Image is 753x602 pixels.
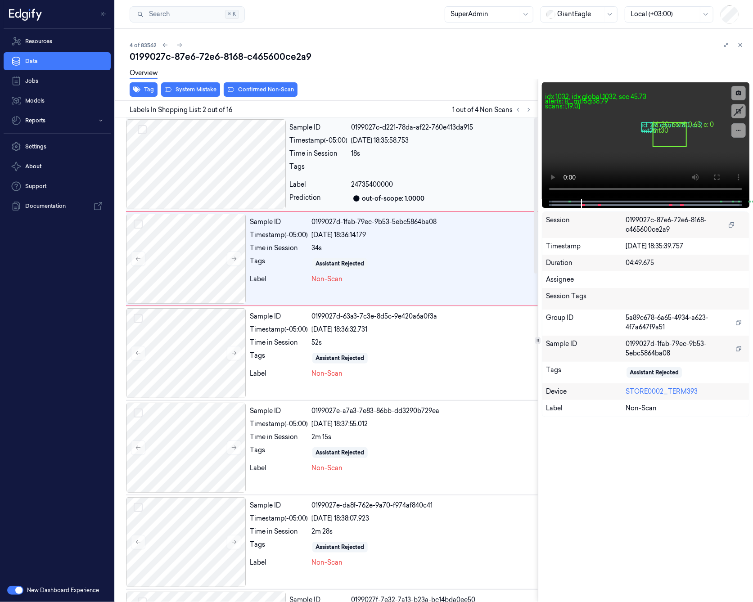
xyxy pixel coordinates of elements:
[96,7,111,21] button: Toggle Navigation
[250,243,308,253] div: Time in Session
[250,558,308,567] div: Label
[452,104,534,115] span: 1 out of 4 Non Scans
[311,501,534,510] div: 0199027e-da8f-762e-9a70-f974af840c41
[546,339,626,358] div: Sample ID
[311,338,534,347] div: 52s
[626,216,723,234] span: 0199027c-87e6-72e6-8168-c465600ce2a9
[351,180,393,189] span: 24735400000
[626,339,730,358] span: 0199027d-1fab-79ec-9b53-5ebc5864ba08
[250,432,308,442] div: Time in Session
[351,123,534,132] div: 0199027c-d221-78da-af22-760e413da915
[161,82,220,97] button: System Mistake
[4,177,111,195] a: Support
[546,216,626,234] div: Session
[626,242,745,251] div: [DATE] 18:35:39.757
[250,463,308,473] div: Label
[311,312,534,321] div: 0199027d-63a3-7c3e-8d5c-9e420a6a0f3a
[4,92,111,110] a: Models
[134,220,143,229] button: Select row
[546,365,626,380] div: Tags
[546,275,745,284] div: Assignee
[362,194,424,203] div: out-of-scope: 1.0000
[311,325,534,334] div: [DATE] 18:36:32.731
[4,138,111,156] a: Settings
[626,258,745,268] div: 04:49.675
[311,243,534,253] div: 34s
[351,149,534,158] div: 18s
[311,463,343,473] span: Non-Scan
[4,197,111,215] a: Documentation
[250,338,308,347] div: Time in Session
[250,256,308,271] div: Tags
[316,354,365,362] div: Assistant Rejected
[311,432,534,442] div: 2m 15s
[289,162,347,176] div: Tags
[130,105,232,115] span: Labels In Shopping List: 2 out of 16
[134,314,143,323] button: Select row
[250,325,308,334] div: Timestamp (-05:00)
[250,445,308,460] div: Tags
[4,112,111,130] button: Reports
[289,136,347,145] div: Timestamp (-05:00)
[546,404,626,413] div: Label
[134,503,143,512] button: Select row
[250,217,308,227] div: Sample ID
[250,230,308,240] div: Timestamp (-05:00)
[250,419,308,429] div: Timestamp (-05:00)
[130,6,245,22] button: Search⌘K
[546,387,626,396] div: Device
[130,68,158,79] a: Overview
[311,558,343,567] span: Non-Scan
[138,125,147,134] button: Select row
[351,136,534,145] div: [DATE] 18:35:58.753
[289,123,347,132] div: Sample ID
[316,260,365,268] div: Assistant Rejected
[4,52,111,70] a: Data
[250,406,308,416] div: Sample ID
[311,514,534,523] div: [DATE] 18:38:07.923
[311,217,534,227] div: 0199027d-1fab-79ec-9b53-5ebc5864ba08
[4,72,111,90] a: Jobs
[250,514,308,523] div: Timestamp (-05:00)
[4,157,111,175] button: About
[316,449,365,457] div: Assistant Rejected
[546,313,626,332] div: Group ID
[289,193,347,204] div: Prediction
[311,527,534,536] div: 2m 28s
[250,274,308,284] div: Label
[134,409,143,418] button: Select row
[130,41,156,49] span: 4 of 83562
[130,82,158,97] button: Tag
[311,369,343,378] span: Non-Scan
[311,419,534,429] div: [DATE] 18:37:55.012
[626,387,698,395] a: STORE0002_TERM393
[250,527,308,536] div: Time in Session
[626,313,730,332] span: 5a89c678-6a65-4934-a623-4f7a647f9a51
[311,406,534,416] div: 0199027e-a7a3-7e83-86bb-dd3290b729ea
[630,368,679,377] div: Assistant Rejected
[224,82,298,97] button: Confirmed Non-Scan
[250,501,308,510] div: Sample ID
[289,149,347,158] div: Time in Session
[4,32,111,50] a: Resources
[316,543,365,551] div: Assistant Rejected
[289,180,347,189] div: Label
[626,404,657,413] span: Non-Scan
[250,312,308,321] div: Sample ID
[145,9,170,19] span: Search
[311,274,343,284] span: Non-Scan
[250,351,308,365] div: Tags
[250,369,308,378] div: Label
[546,258,626,268] div: Duration
[250,540,308,554] div: Tags
[546,292,626,306] div: Session Tags
[311,230,534,240] div: [DATE] 18:36:14.179
[546,242,626,251] div: Timestamp
[130,50,746,63] div: 0199027c-87e6-72e6-8168-c465600ce2a9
